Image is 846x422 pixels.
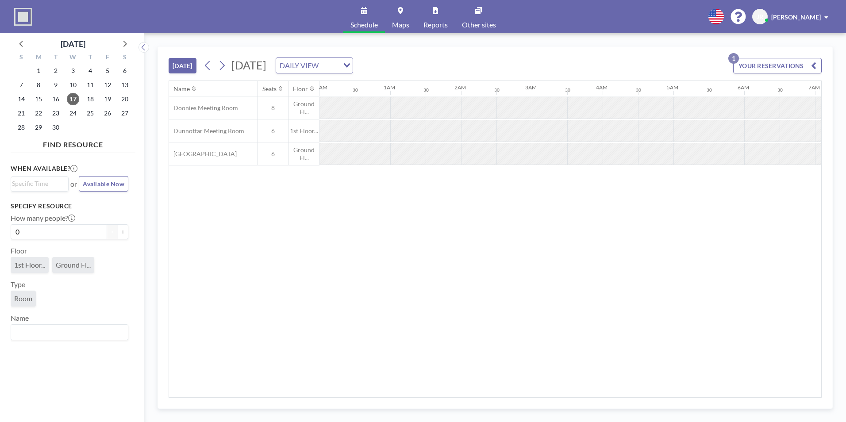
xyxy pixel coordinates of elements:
[384,84,395,91] div: 1AM
[757,13,763,21] span: JR
[462,21,496,28] span: Other sites
[32,79,45,91] span: Monday, September 8, 2025
[667,84,678,91] div: 5AM
[14,294,32,303] span: Room
[84,79,96,91] span: Thursday, September 11, 2025
[777,87,783,93] div: 30
[12,326,123,338] input: Search for option
[258,127,288,135] span: 6
[119,107,131,119] span: Saturday, September 27, 2025
[350,21,378,28] span: Schedule
[15,121,27,134] span: Sunday, September 28, 2025
[738,84,749,91] div: 6AM
[83,180,124,188] span: Available Now
[808,84,820,91] div: 7AM
[494,87,500,93] div: 30
[231,58,266,72] span: [DATE]
[11,202,128,210] h3: Specify resource
[15,107,27,119] span: Sunday, September 21, 2025
[119,65,131,77] span: Saturday, September 6, 2025
[50,65,62,77] span: Tuesday, September 2, 2025
[101,79,114,91] span: Friday, September 12, 2025
[101,107,114,119] span: Friday, September 26, 2025
[169,150,237,158] span: [GEOGRAPHIC_DATA]
[107,224,118,239] button: -
[47,52,65,64] div: T
[50,79,62,91] span: Tuesday, September 9, 2025
[84,107,96,119] span: Thursday, September 25, 2025
[79,176,128,192] button: Available Now
[11,246,27,255] label: Floor
[118,224,128,239] button: +
[81,52,99,64] div: T
[596,84,608,91] div: 4AM
[101,65,114,77] span: Friday, September 5, 2025
[13,52,30,64] div: S
[119,79,131,91] span: Saturday, September 13, 2025
[65,52,82,64] div: W
[11,177,68,190] div: Search for option
[56,261,91,269] span: Ground Fl...
[32,93,45,105] span: Monday, September 15, 2025
[565,87,570,93] div: 30
[636,87,641,93] div: 30
[67,79,79,91] span: Wednesday, September 10, 2025
[30,52,47,64] div: M
[313,84,327,91] div: 12AM
[11,214,75,223] label: How many people?
[12,179,63,188] input: Search for option
[423,87,429,93] div: 30
[50,93,62,105] span: Tuesday, September 16, 2025
[50,121,62,134] span: Tuesday, September 30, 2025
[32,65,45,77] span: Monday, September 1, 2025
[525,84,537,91] div: 3AM
[11,314,29,322] label: Name
[454,84,466,91] div: 2AM
[707,87,712,93] div: 30
[11,325,128,340] div: Search for option
[173,85,190,93] div: Name
[50,107,62,119] span: Tuesday, September 23, 2025
[15,79,27,91] span: Sunday, September 7, 2025
[67,65,79,77] span: Wednesday, September 3, 2025
[288,146,319,161] span: Ground Fl...
[32,107,45,119] span: Monday, September 22, 2025
[423,21,448,28] span: Reports
[67,107,79,119] span: Wednesday, September 24, 2025
[67,93,79,105] span: Wednesday, September 17, 2025
[258,150,288,158] span: 6
[15,93,27,105] span: Sunday, September 14, 2025
[276,58,353,73] div: Search for option
[169,58,196,73] button: [DATE]
[258,104,288,112] span: 8
[293,85,308,93] div: Floor
[14,8,32,26] img: organization-logo
[169,104,238,112] span: Doonies Meeting Room
[11,137,135,149] h4: FIND RESOURCE
[14,261,45,269] span: 1st Floor...
[169,127,244,135] span: Dunnottar Meeting Room
[728,53,739,64] p: 1
[32,121,45,134] span: Monday, September 29, 2025
[262,85,277,93] div: Seats
[733,58,822,73] button: YOUR RESERVATIONS1
[99,52,116,64] div: F
[11,280,25,289] label: Type
[101,93,114,105] span: Friday, September 19, 2025
[70,180,77,188] span: or
[116,52,133,64] div: S
[321,60,338,71] input: Search for option
[119,93,131,105] span: Saturday, September 20, 2025
[84,65,96,77] span: Thursday, September 4, 2025
[771,13,821,21] span: [PERSON_NAME]
[84,93,96,105] span: Thursday, September 18, 2025
[278,60,320,71] span: DAILY VIEW
[288,100,319,115] span: Ground Fl...
[61,38,85,50] div: [DATE]
[288,127,319,135] span: 1st Floor...
[392,21,409,28] span: Maps
[353,87,358,93] div: 30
